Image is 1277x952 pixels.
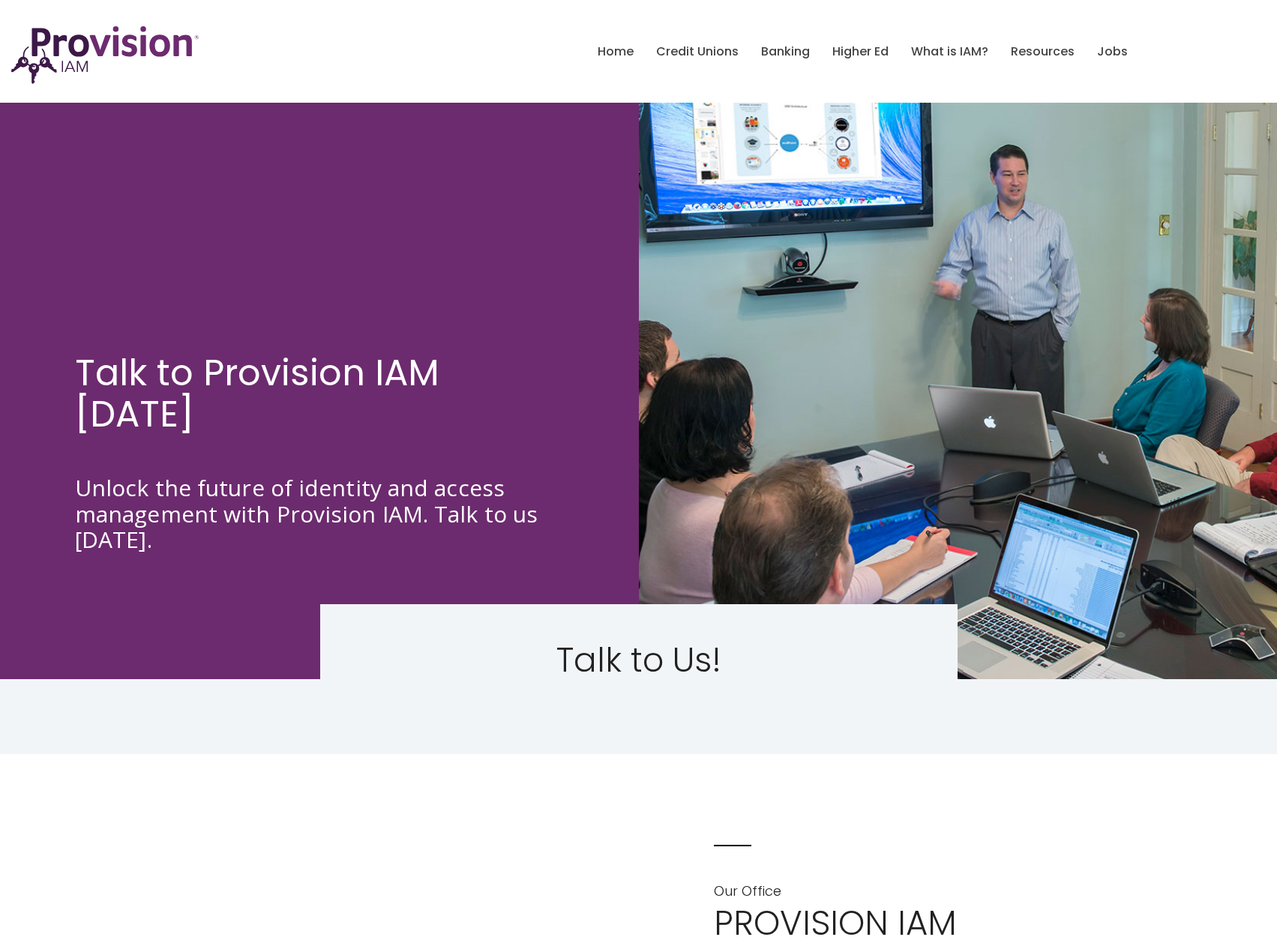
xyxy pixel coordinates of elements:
[598,39,634,64] a: Home
[75,348,439,439] span: Talk to Provision IAM [DATE]
[1097,39,1128,64] a: Jobs
[656,39,739,64] a: Credit Unions
[714,905,1203,942] h2: PROVISION IAM
[761,39,810,64] a: Banking
[75,472,538,555] span: Unlock the future of identity and access management with Provision IAM. Talk to us [DATE].
[586,28,1139,76] nav: menu
[714,884,1203,899] h6: Our Office
[832,39,889,64] a: Higher Ed
[911,39,988,64] a: What is IAM?
[1011,39,1075,64] a: Resources
[369,642,909,679] h2: Talk to Us!
[11,26,199,84] img: ProvisionIAM-Logo-Purple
